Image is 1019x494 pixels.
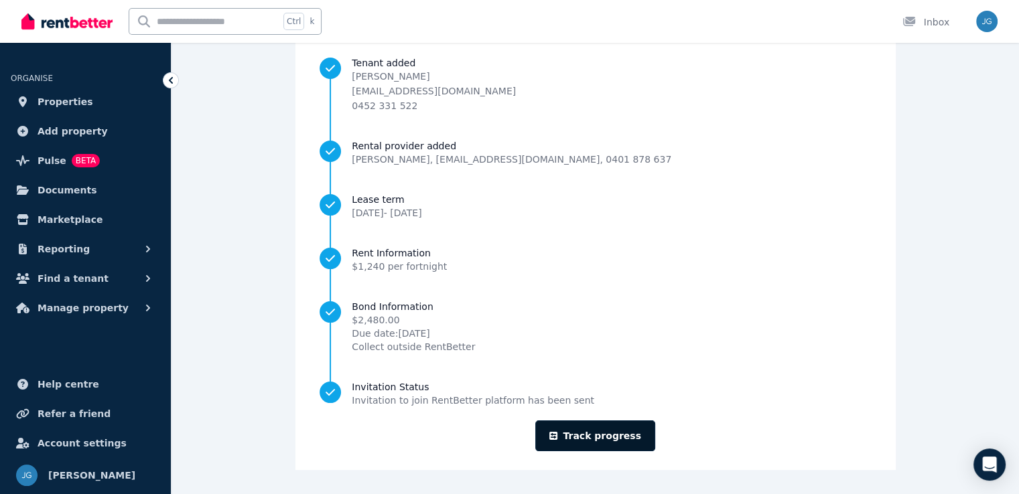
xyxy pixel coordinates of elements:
[38,376,99,392] span: Help centre
[16,465,38,486] img: Julian Garness
[352,84,516,98] p: [EMAIL_ADDRESS][DOMAIN_NAME]
[320,139,870,166] a: Rental provider added[PERSON_NAME], [EMAIL_ADDRESS][DOMAIN_NAME], 0401 878 637
[320,56,870,407] nav: Progress
[38,182,97,198] span: Documents
[352,246,447,260] span: Rent Information
[352,340,475,353] span: Collect outside RentBetter
[352,380,594,394] span: Invitation Status
[11,88,160,115] a: Properties
[11,236,160,262] button: Reporting
[11,265,160,292] button: Find a tenant
[352,70,516,83] p: [PERSON_NAME]
[11,177,160,203] a: Documents
[11,400,160,427] a: Refer a friend
[352,139,671,153] span: Rental provider added
[48,467,135,483] span: [PERSON_NAME]
[320,193,870,220] a: Lease term[DATE]- [DATE]
[352,327,475,340] span: Due date: [DATE]
[976,11,998,32] img: Julian Garness
[38,270,109,286] span: Find a tenant
[38,123,108,139] span: Add property
[320,56,870,112] a: Tenant added[PERSON_NAME][EMAIL_ADDRESS][DOMAIN_NAME]0452 331 522
[535,420,655,451] a: Track progress
[11,295,160,321] button: Manage property
[352,100,417,111] span: 0452 331 522
[38,153,66,169] span: Pulse
[21,11,113,31] img: RentBetter
[38,300,129,316] span: Manage property
[38,241,90,257] span: Reporting
[352,261,447,272] span: $1,240 per fortnight
[352,193,421,206] span: Lease term
[352,208,421,218] span: [DATE] - [DATE]
[973,448,1006,481] div: Open Intercom Messenger
[352,56,870,70] span: Tenant added
[11,74,53,83] span: ORGANISE
[320,300,870,353] a: Bond Information$2,480.00Due date:[DATE]Collect outside RentBetter
[38,435,127,451] span: Account settings
[11,118,160,145] a: Add property
[902,15,949,29] div: Inbox
[320,246,870,273] a: Rent Information$1,240 per fortnight
[283,13,304,30] span: Ctrl
[352,313,475,327] span: $2,480.00
[352,300,475,313] span: Bond Information
[320,380,870,407] a: Invitation StatusInvitation to join RentBetter platform has been sent
[11,371,160,398] a: Help centre
[11,206,160,233] a: Marketplace
[72,154,100,167] span: BETA
[38,212,103,228] span: Marketplace
[11,147,160,174] a: PulseBETA
[38,406,111,422] span: Refer a friend
[310,16,314,27] span: k
[352,153,671,166] span: [PERSON_NAME] , [EMAIL_ADDRESS][DOMAIN_NAME] , 0401 878 637
[11,430,160,457] a: Account settings
[38,94,93,110] span: Properties
[352,394,594,407] span: Invitation to join RentBetter platform has been sent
